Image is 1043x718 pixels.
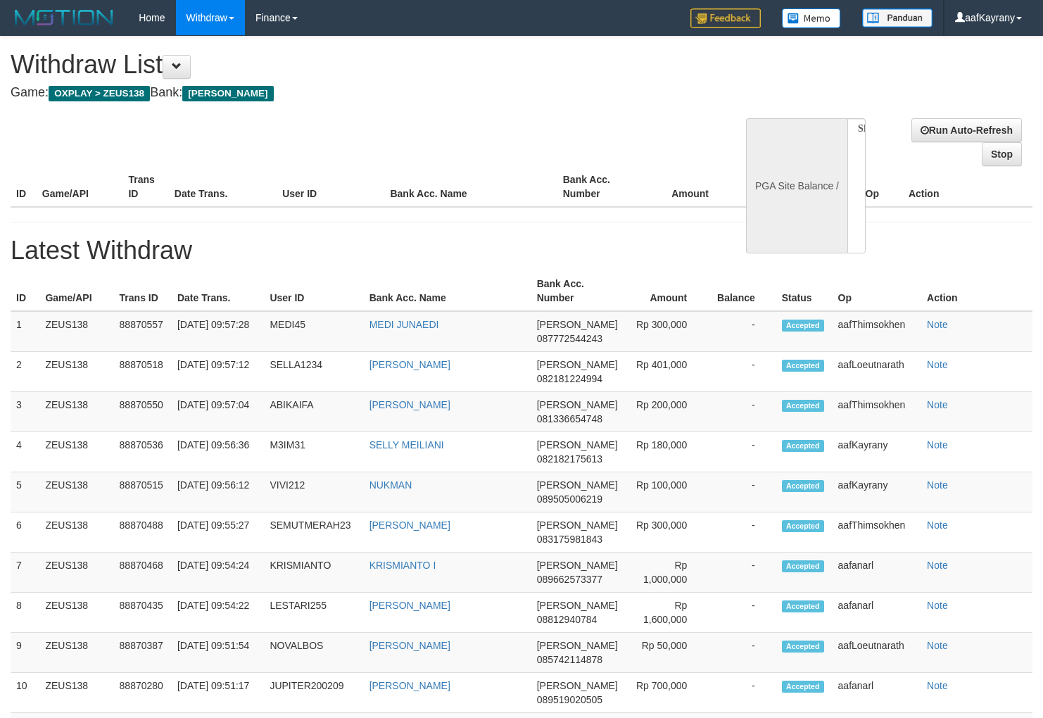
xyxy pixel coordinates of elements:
div: PGA Site Balance / [746,118,847,253]
td: aafanarl [833,553,922,593]
th: Game/API [39,271,113,311]
td: - [708,593,776,633]
span: 089505006219 [537,493,602,505]
th: Amount [643,167,730,207]
td: ZEUS138 [39,553,113,593]
td: 9 [11,633,39,673]
td: aafanarl [833,593,922,633]
th: Date Trans. [172,271,264,311]
th: Action [903,167,1032,207]
th: Op [833,271,922,311]
a: Note [927,479,948,491]
a: [PERSON_NAME] [369,640,450,651]
span: Accepted [782,440,824,452]
th: Op [860,167,903,207]
td: Rp 200,000 [628,392,709,432]
span: [PERSON_NAME] [537,680,618,691]
td: 7 [11,553,39,593]
td: [DATE] 09:57:04 [172,392,264,432]
td: JUPITER200209 [264,673,363,713]
th: User ID [277,167,384,207]
img: Button%20Memo.svg [782,8,841,28]
td: - [708,673,776,713]
td: aafKayrany [833,472,922,512]
a: Note [927,640,948,651]
td: LESTARI255 [264,593,363,633]
a: MEDI JUNAEDI [369,319,439,330]
td: aafLoeutnarath [833,352,922,392]
td: - [708,392,776,432]
a: Note [927,319,948,330]
td: ZEUS138 [39,673,113,713]
a: Note [927,600,948,611]
td: MEDI45 [264,311,363,352]
td: Rp 1,000,000 [628,553,709,593]
img: MOTION_logo.png [11,7,118,28]
a: Note [927,680,948,691]
a: KRISMIANTO I [369,560,436,571]
td: [DATE] 09:51:54 [172,633,264,673]
td: M3IM31 [264,432,363,472]
td: 5 [11,472,39,512]
span: 087772544243 [537,333,602,344]
span: [PERSON_NAME] [537,560,618,571]
span: Accepted [782,360,824,372]
a: Run Auto-Refresh [911,118,1022,142]
span: [PERSON_NAME] [537,519,618,531]
td: aafThimsokhen [833,311,922,352]
span: Accepted [782,681,824,693]
span: [PERSON_NAME] [537,479,618,491]
span: OXPLAY > ZEUS138 [49,86,150,101]
td: aafKayrany [833,432,922,472]
th: ID [11,167,37,207]
span: Accepted [782,400,824,412]
td: - [708,512,776,553]
a: Note [927,359,948,370]
td: 8 [11,593,39,633]
span: 083175981843 [537,534,602,545]
span: 082181224994 [537,373,602,384]
td: 2 [11,352,39,392]
th: Amount [628,271,709,311]
td: Rp 700,000 [628,673,709,713]
th: Balance [708,271,776,311]
td: - [708,633,776,673]
span: [PERSON_NAME] [182,86,273,101]
span: Accepted [782,560,824,572]
td: 88870488 [114,512,172,553]
th: User ID [264,271,363,311]
td: - [708,472,776,512]
span: 089519020505 [537,694,602,705]
th: Trans ID [122,167,168,207]
span: 08812940784 [537,614,598,625]
td: 88870468 [114,553,172,593]
h1: Withdraw List [11,51,681,79]
span: 085742114878 [537,654,602,665]
a: NUKMAN [369,479,412,491]
td: ZEUS138 [39,512,113,553]
td: ZEUS138 [39,392,113,432]
a: [PERSON_NAME] [369,519,450,531]
a: [PERSON_NAME] [369,399,450,410]
th: Bank Acc. Name [364,271,531,311]
td: 88870515 [114,472,172,512]
th: Bank Acc. Number [557,167,644,207]
th: Bank Acc. Name [384,167,557,207]
th: ID [11,271,39,311]
th: Date Trans. [169,167,277,207]
span: Accepted [782,641,824,653]
th: Status [776,271,833,311]
td: 6 [11,512,39,553]
th: Action [921,271,1032,311]
td: ZEUS138 [39,472,113,512]
th: Bank Acc. Number [531,271,628,311]
td: aafanarl [833,673,922,713]
a: Note [927,439,948,451]
td: SEMUTMERAH23 [264,512,363,553]
td: [DATE] 09:51:17 [172,673,264,713]
td: Rp 100,000 [628,472,709,512]
td: Rp 300,000 [628,311,709,352]
td: 88870435 [114,593,172,633]
td: 3 [11,392,39,432]
td: 4 [11,432,39,472]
